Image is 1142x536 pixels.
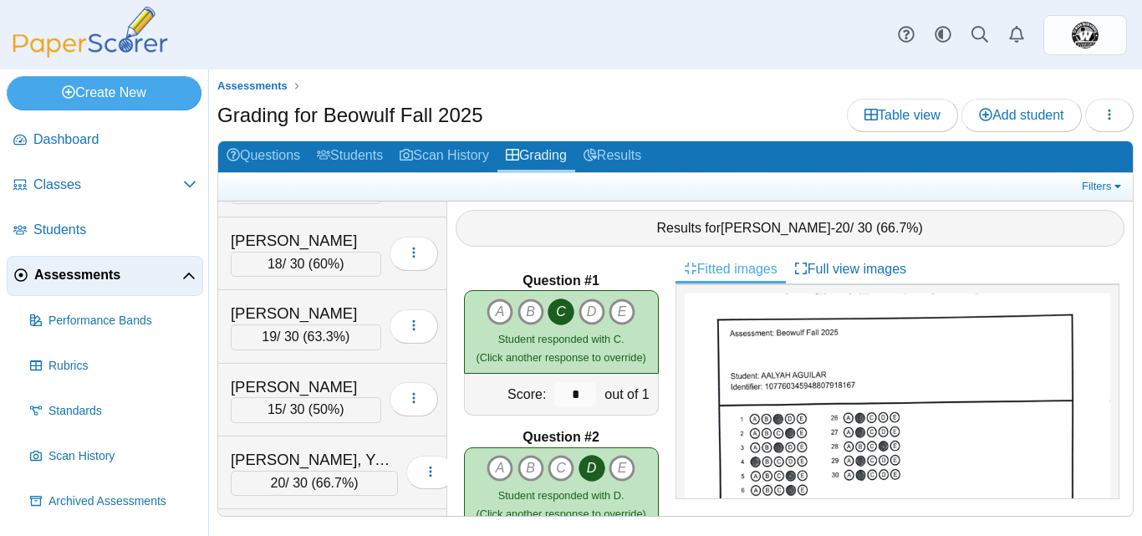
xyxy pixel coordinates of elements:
[231,449,398,471] div: [PERSON_NAME], YANDEL
[23,346,203,386] a: Rubrics
[548,455,574,482] i: C
[7,120,203,161] a: Dashboard
[271,476,286,490] span: 20
[217,101,483,130] h1: Grading for Beowulf Fall 2025
[476,333,645,364] small: (Click another response to override)
[998,17,1035,54] a: Alerts
[786,255,915,283] a: Full view images
[600,374,657,415] div: out of 1
[579,299,605,325] i: D
[1072,22,1099,48] span: EDUARDO HURTADO
[7,76,201,110] a: Create New
[7,256,203,296] a: Assessments
[48,313,196,329] span: Performance Bands
[48,358,196,375] span: Rubrics
[308,141,391,172] a: Students
[34,266,182,284] span: Assessments
[7,7,174,58] img: PaperScorer
[23,301,203,341] a: Performance Bands
[517,455,544,482] i: B
[476,489,645,520] small: (Click another response to override)
[517,299,544,325] i: B
[218,141,308,172] a: Questions
[609,299,635,325] i: E
[721,221,831,235] span: [PERSON_NAME]
[456,210,1125,247] div: Results for - / 30 ( )
[231,252,381,277] div: / 30 ( )
[231,230,381,252] div: [PERSON_NAME]
[7,211,203,251] a: Students
[23,482,203,522] a: Archived Assessments
[487,455,513,482] i: A
[864,108,941,122] span: Table view
[575,141,650,172] a: Results
[48,493,196,510] span: Archived Assessments
[7,46,174,60] a: PaperScorer
[231,303,381,324] div: [PERSON_NAME]
[961,99,1081,132] a: Add student
[498,333,625,345] span: Student responded with C.
[231,324,381,350] div: / 30 ( )
[880,221,918,235] span: 66.7%
[308,329,345,344] span: 63.3%
[217,79,288,92] span: Assessments
[23,391,203,431] a: Standards
[213,76,292,97] a: Assessments
[231,397,381,422] div: / 30 ( )
[33,221,196,239] span: Students
[979,108,1063,122] span: Add student
[313,402,339,416] span: 50%
[313,257,339,271] span: 60%
[268,257,283,271] span: 18
[835,221,850,235] span: 20
[1078,178,1129,195] a: Filters
[548,299,574,325] i: C
[465,374,551,415] div: Score:
[231,376,381,398] div: [PERSON_NAME]
[579,455,605,482] i: D
[1072,22,1099,48] img: ps.xvvVYnLikkKREtVi
[262,329,277,344] span: 19
[609,455,635,482] i: E
[268,402,283,416] span: 15
[676,255,786,283] a: Fitted images
[48,448,196,465] span: Scan History
[33,130,196,149] span: Dashboard
[7,166,203,206] a: Classes
[48,403,196,420] span: Standards
[523,272,599,290] b: Question #1
[497,141,575,172] a: Grading
[498,489,625,502] span: Student responded with D.
[231,471,398,496] div: / 30 ( )
[847,99,958,132] a: Table view
[33,176,183,194] span: Classes
[1043,15,1127,55] a: ps.xvvVYnLikkKREtVi
[391,141,497,172] a: Scan History
[487,299,513,325] i: A
[316,476,354,490] span: 66.7%
[23,436,203,477] a: Scan History
[523,428,599,447] b: Question #2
